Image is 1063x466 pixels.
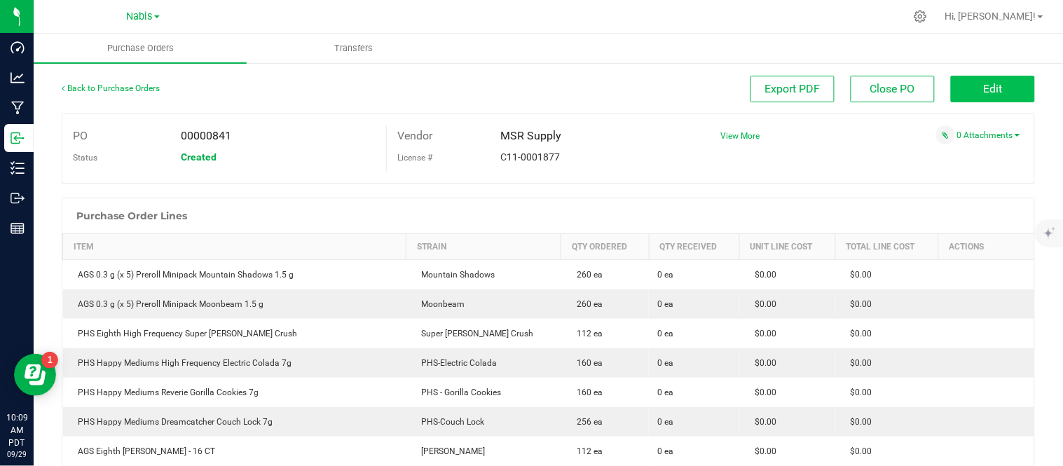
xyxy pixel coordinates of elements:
span: $0.00 [748,388,776,397]
span: $0.00 [748,446,776,456]
span: Transfers [315,42,392,55]
th: Qty Ordered [561,234,649,260]
span: Nabis [127,11,153,22]
a: Back to Purchase Orders [62,83,160,93]
span: 112 ea [570,329,603,338]
span: [PERSON_NAME] [415,446,486,456]
span: MSR Supply [500,129,561,142]
span: $0.00 [844,270,872,280]
span: 0 ea [657,327,673,340]
th: Strain [406,234,561,260]
span: $0.00 [844,388,872,397]
span: 160 ea [570,358,603,368]
span: PHS-Couch Lock [415,417,485,427]
div: AGS Eighth [PERSON_NAME] - 16 CT [71,445,398,458]
span: $0.00 [844,299,872,309]
th: Item [63,234,406,260]
span: $0.00 [844,417,872,427]
span: 0 ea [657,386,673,399]
inline-svg: Manufacturing [11,101,25,115]
span: Hi, [PERSON_NAME]! [945,11,1036,22]
span: Created [181,151,217,163]
span: $0.00 [844,329,872,338]
inline-svg: Inventory [11,161,25,175]
th: Qty Received [649,234,739,260]
label: PO [73,125,88,146]
inline-svg: Reports [11,221,25,235]
span: $0.00 [748,417,776,427]
span: 0 ea [657,445,673,458]
span: $0.00 [748,329,776,338]
span: PHS - Gorilla Cookies [415,388,502,397]
p: 09/29 [6,449,27,460]
inline-svg: Dashboard [11,41,25,55]
button: Export PDF [750,76,835,102]
label: License # [397,147,432,168]
span: 0 ea [657,298,673,310]
div: AGS 0.3 g (x 5) Preroll Minipack Mountain Shadows 1.5 g [71,268,398,281]
span: Purchase Orders [88,42,193,55]
a: View More [721,131,760,141]
span: 260 ea [570,270,603,280]
button: Close PO [851,76,935,102]
span: 0 ea [657,268,673,281]
label: Status [73,147,97,168]
span: 256 ea [570,417,603,427]
span: $0.00 [844,358,872,368]
label: Vendor [397,125,432,146]
div: PHS Happy Mediums Reverie Gorilla Cookies 7g [71,386,398,399]
span: 112 ea [570,446,603,456]
inline-svg: Inbound [11,131,25,145]
span: $0.00 [844,446,872,456]
span: $0.00 [748,299,776,309]
a: Transfers [247,34,460,63]
span: Export PDF [765,82,821,95]
span: $0.00 [748,358,776,368]
a: Purchase Orders [34,34,247,63]
div: PHS Eighth High Frequency Super [PERSON_NAME] Crush [71,327,398,340]
p: 10:09 AM PDT [6,411,27,449]
span: 160 ea [570,388,603,397]
a: 0 Attachments [957,130,1020,140]
span: Super [PERSON_NAME] Crush [415,329,534,338]
div: PHS Happy Mediums Dreamcatcher Couch Lock 7g [71,416,398,428]
span: 0 ea [657,416,673,428]
inline-svg: Outbound [11,191,25,205]
span: Mountain Shadows [415,270,495,280]
iframe: Resource center unread badge [41,352,58,369]
th: Total Line Cost [835,234,938,260]
span: 00000841 [181,129,231,142]
div: PHS Happy Mediums High Frequency Electric Colada 7g [71,357,398,369]
span: Edit [984,82,1003,95]
iframe: Resource center [14,354,56,396]
button: Edit [951,76,1035,102]
div: AGS 0.3 g (x 5) Preroll Minipack Moonbeam 1.5 g [71,298,398,310]
span: C11-0001877 [500,151,560,163]
span: Moonbeam [415,299,465,309]
span: Attach a document [936,125,955,144]
th: Unit Line Cost [739,234,835,260]
span: PHS-Electric Colada [415,358,498,368]
span: 0 ea [657,357,673,369]
span: $0.00 [748,270,776,280]
th: Actions [938,234,1034,260]
inline-svg: Analytics [11,71,25,85]
h1: Purchase Order Lines [76,210,187,221]
span: Close PO [870,82,915,95]
div: Manage settings [912,10,929,23]
span: 260 ea [570,299,603,309]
